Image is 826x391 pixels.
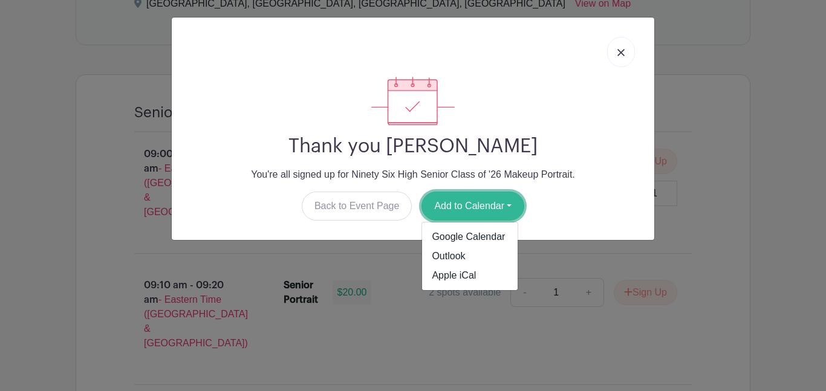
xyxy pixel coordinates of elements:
[422,266,518,285] a: Apple iCal
[302,192,412,221] a: Back to Event Page
[422,227,518,247] a: Google Calendar
[371,77,455,125] img: signup_complete-c468d5dda3e2740ee63a24cb0ba0d3ce5d8a4ecd24259e683200fb1569d990c8.svg
[181,167,645,182] p: You're all signed up for Ninety Six High Senior Class of '26 Makeup Portrait.
[421,192,524,221] button: Add to Calendar
[422,247,518,266] a: Outlook
[617,49,625,56] img: close_button-5f87c8562297e5c2d7936805f587ecaba9071eb48480494691a3f1689db116b3.svg
[181,135,645,158] h2: Thank you [PERSON_NAME]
